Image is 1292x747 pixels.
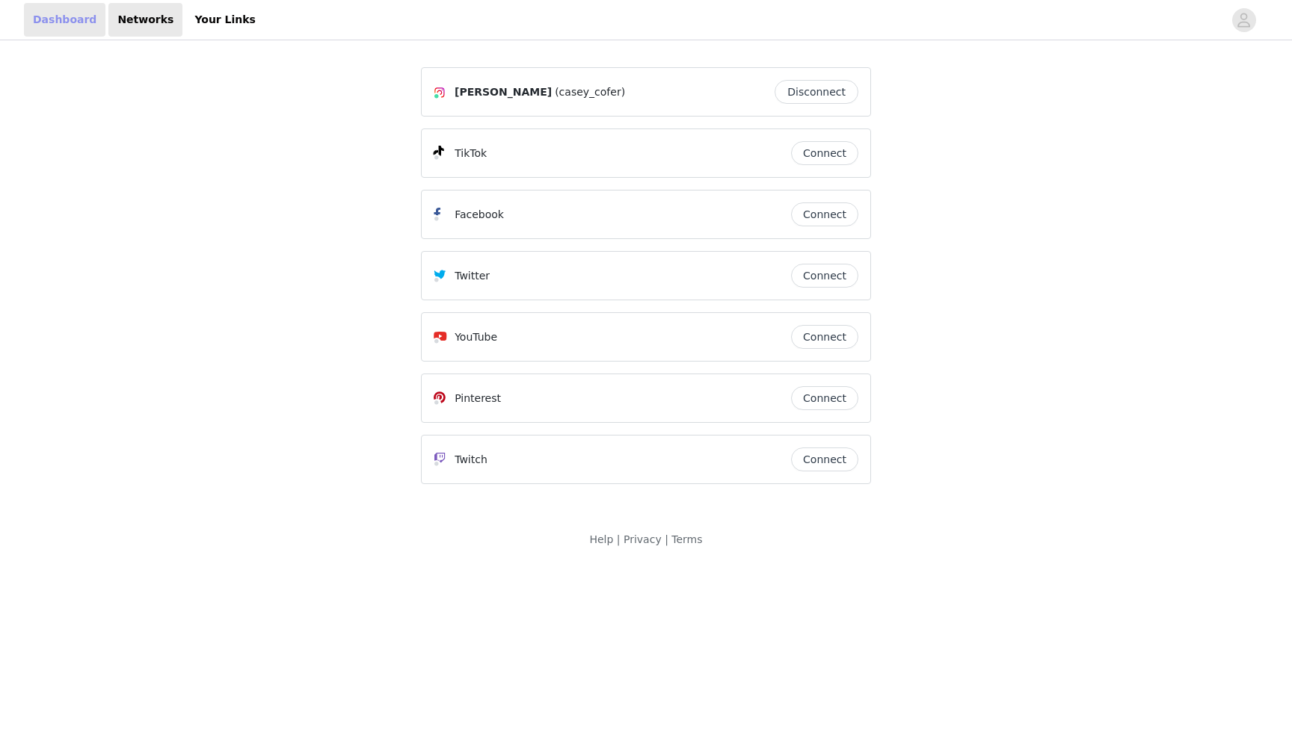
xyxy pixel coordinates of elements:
button: Disconnect [775,80,858,104]
a: Help [589,533,613,545]
button: Connect [791,447,858,471]
a: Terms [671,533,702,545]
a: Networks [108,3,182,37]
p: YouTube [455,329,497,345]
img: Instagram Icon [434,87,446,99]
p: Twitter [455,268,490,284]
span: | [665,533,668,545]
span: (casey_cofer) [555,84,625,100]
button: Connect [791,386,858,410]
p: Twitch [455,452,487,468]
div: avatar [1237,8,1251,32]
a: Dashboard [24,3,105,37]
a: Your Links [185,3,265,37]
button: Connect [791,264,858,288]
button: Connect [791,141,858,165]
span: | [617,533,621,545]
button: Connect [791,202,858,226]
p: TikTok [455,146,487,161]
p: Facebook [455,207,504,223]
a: Privacy [624,533,662,545]
p: Pinterest [455,391,501,406]
span: [PERSON_NAME] [455,84,552,100]
button: Connect [791,325,858,349]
